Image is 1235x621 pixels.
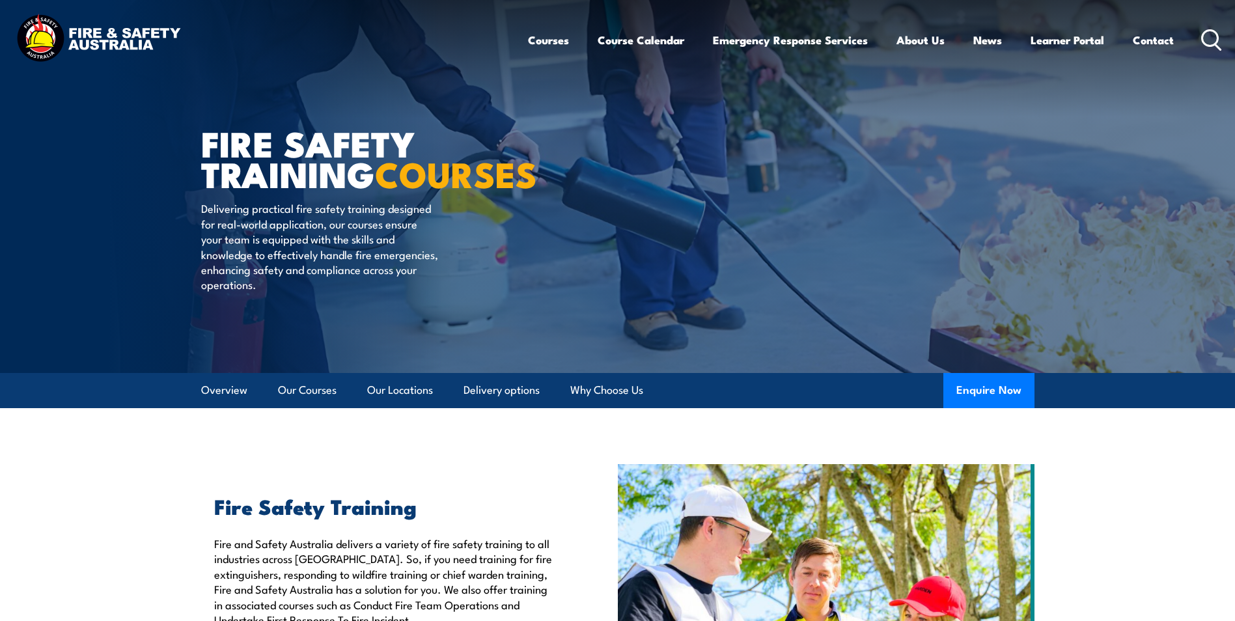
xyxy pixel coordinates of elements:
a: About Us [896,23,945,57]
a: Our Locations [367,373,433,407]
strong: COURSES [375,146,537,200]
h2: Fire Safety Training [214,497,558,515]
a: Course Calendar [598,23,684,57]
a: Delivery options [464,373,540,407]
button: Enquire Now [943,373,1034,408]
a: Contact [1133,23,1174,57]
a: Learner Portal [1031,23,1104,57]
h1: FIRE SAFETY TRAINING [201,128,523,188]
a: Courses [528,23,569,57]
p: Delivering practical fire safety training designed for real-world application, our courses ensure... [201,200,439,292]
a: Emergency Response Services [713,23,868,57]
a: Overview [201,373,247,407]
a: Why Choose Us [570,373,643,407]
a: News [973,23,1002,57]
a: Our Courses [278,373,337,407]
